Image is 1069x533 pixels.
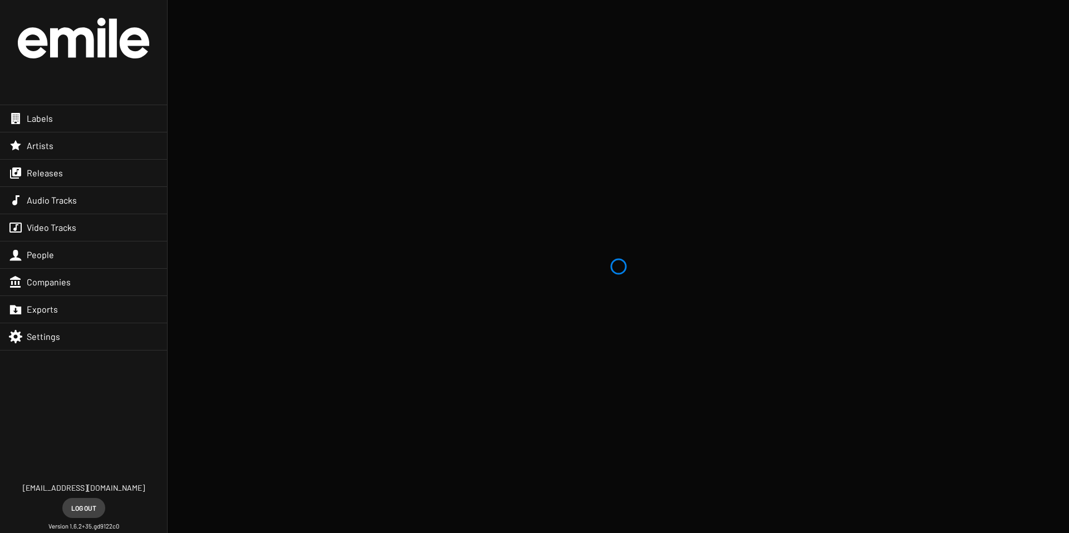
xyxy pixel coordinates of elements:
span: Labels [27,113,53,124]
span: [EMAIL_ADDRESS][DOMAIN_NAME] [23,482,145,493]
img: grand-official-logo.svg [18,18,149,58]
span: Exports [27,304,58,315]
small: Version 1.6.2+35.gd9122c0 [48,522,119,531]
span: Video Tracks [27,222,76,233]
button: Log out [62,498,105,518]
span: Releases [27,167,63,179]
span: Audio Tracks [27,195,77,206]
span: People [27,249,54,260]
span: Artists [27,140,53,151]
span: Settings [27,331,60,342]
span: Log out [71,498,96,518]
span: Companies [27,277,71,288]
